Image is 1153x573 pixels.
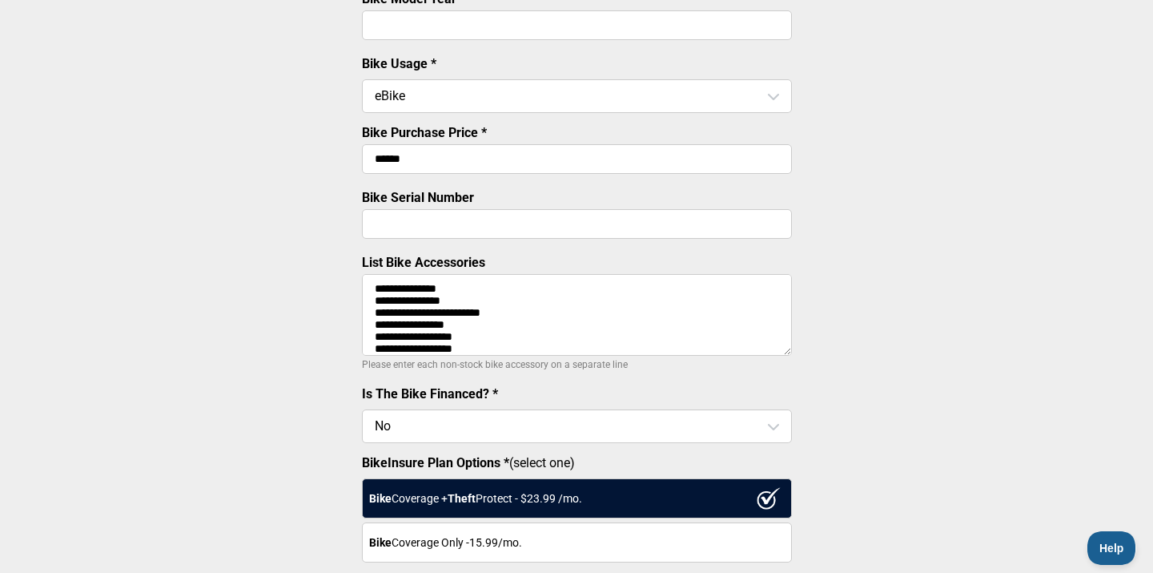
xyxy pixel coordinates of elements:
iframe: Toggle Customer Support [1087,531,1137,565]
strong: Bike [369,492,392,505]
div: Coverage Only - 15.99 /mo. [362,523,792,563]
label: List Bike Accessories [362,255,485,270]
div: Coverage + Protect - $ 23.99 /mo. [362,478,792,519]
img: ux1sgP1Haf775SAghJI38DyDlYP+32lKFAAAAAElFTkSuQmCC [757,487,781,510]
label: (select one) [362,455,792,470]
strong: Bike [369,536,392,549]
label: Bike Usage * [362,56,436,71]
p: Please enter each non-stock bike accessory on a separate line [362,355,792,374]
strong: Theft [448,492,476,505]
strong: BikeInsure Plan Options * [362,455,509,470]
label: Is The Bike Financed? * [362,386,498,402]
label: Bike Purchase Price * [362,125,487,140]
label: Bike Serial Number [362,190,474,205]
